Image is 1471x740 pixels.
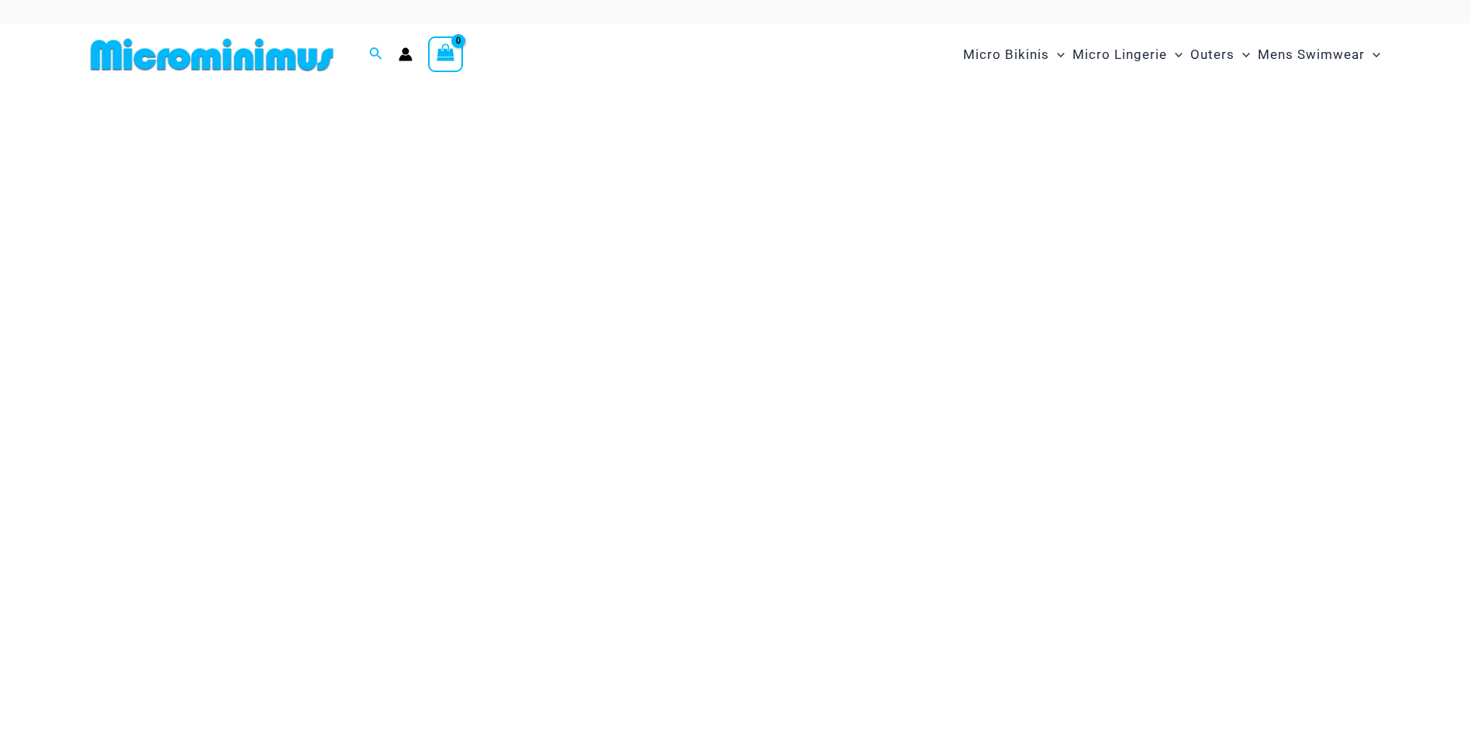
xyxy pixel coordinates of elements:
a: Account icon link [399,47,413,61]
span: Menu Toggle [1167,35,1183,74]
span: Mens Swimwear [1258,35,1365,74]
span: Micro Lingerie [1072,35,1167,74]
a: Micro BikinisMenu ToggleMenu Toggle [959,31,1069,78]
img: Waves Breaking Ocean Bikini Pack [9,102,1462,596]
a: OutersMenu ToggleMenu Toggle [1186,31,1254,78]
a: Mens SwimwearMenu ToggleMenu Toggle [1254,31,1384,78]
span: Micro Bikinis [963,35,1049,74]
img: MM SHOP LOGO FLAT [85,37,340,72]
span: Outers [1190,35,1234,74]
a: View Shopping Cart, empty [428,36,464,72]
a: Micro LingerieMenu ToggleMenu Toggle [1069,31,1186,78]
span: Menu Toggle [1234,35,1250,74]
nav: Site Navigation [957,29,1387,81]
span: Menu Toggle [1049,35,1065,74]
a: Search icon link [369,45,383,64]
span: Menu Toggle [1365,35,1380,74]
